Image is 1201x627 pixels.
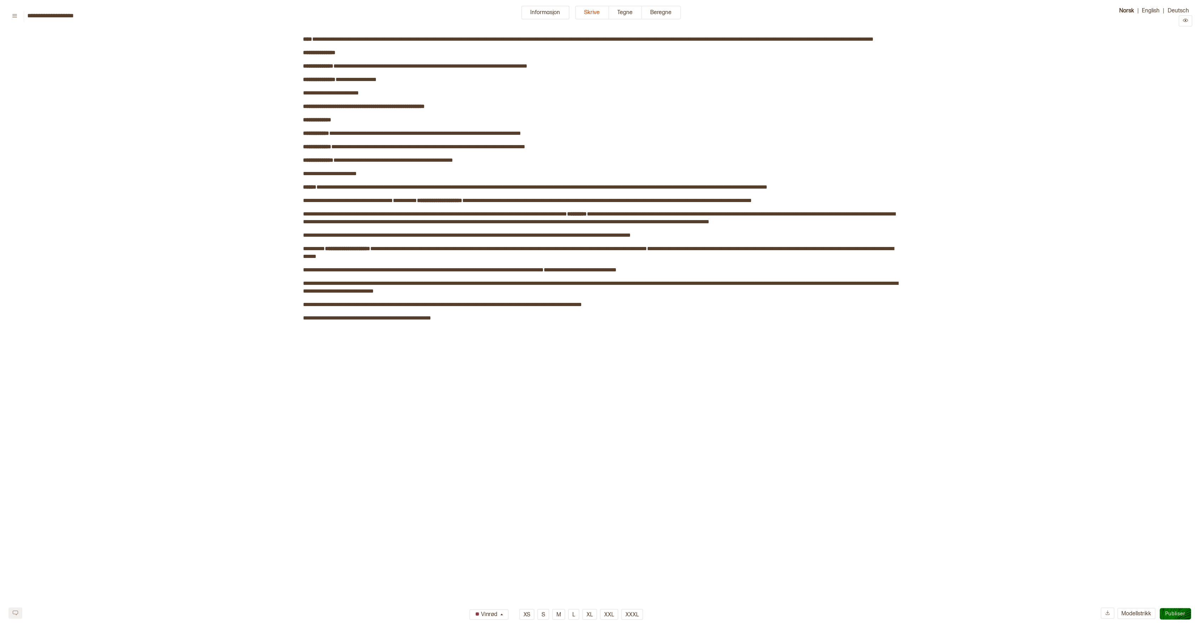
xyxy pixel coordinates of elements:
button: XL [582,609,597,620]
div: Vinrød [474,609,499,621]
a: Beregne [642,6,681,27]
button: Norsk [1116,6,1138,15]
button: XXL [600,609,618,620]
button: Beregne [642,6,681,19]
button: Skrive [575,6,609,19]
button: L [568,609,579,620]
button: Modellstrikk [1117,608,1156,619]
button: Tegne [609,6,642,19]
a: Skrive [575,6,609,27]
button: English [1139,6,1163,15]
button: Informasjon [521,6,570,19]
button: Vinrød [469,609,509,620]
svg: Preview [1183,18,1188,23]
a: Preview [1179,18,1193,25]
span: Publiser [1166,611,1185,617]
button: XXXL [621,609,643,620]
a: Tegne [609,6,642,27]
button: Preview [1179,15,1193,27]
button: XS [519,609,534,620]
button: S [537,609,549,620]
div: | | [1104,6,1193,27]
button: Publiser [1160,608,1191,620]
button: Deutsch [1164,6,1193,15]
button: M [552,609,565,620]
